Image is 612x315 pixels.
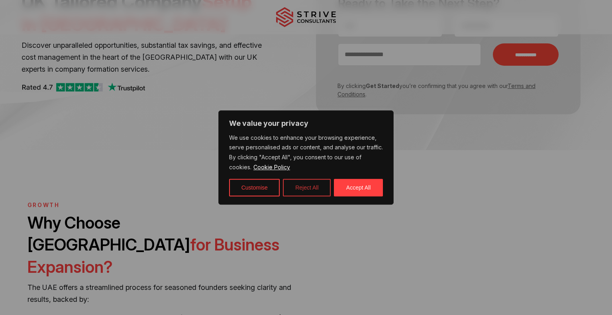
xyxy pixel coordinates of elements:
[283,179,331,196] button: Reject All
[218,110,394,205] div: We value your privacy
[229,133,383,173] p: We use cookies to enhance your browsing experience, serve personalised ads or content, and analys...
[229,179,280,196] button: Customise
[334,179,383,196] button: Accept All
[253,163,290,171] a: Cookie Policy
[229,119,383,128] p: We value your privacy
